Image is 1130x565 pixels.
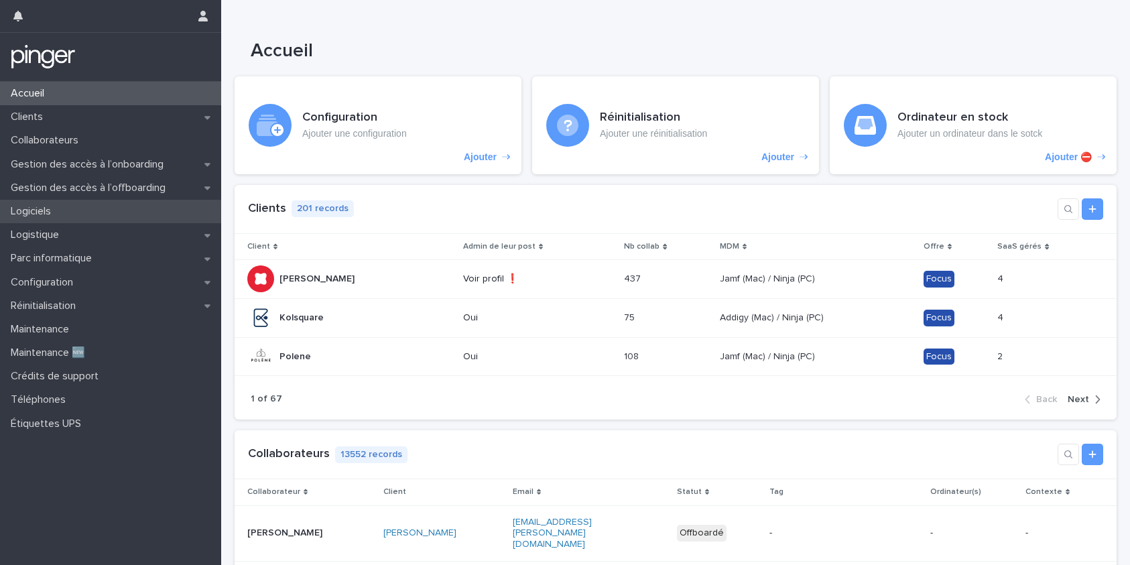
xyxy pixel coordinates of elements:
p: Oui [463,312,575,324]
p: Addigy (Mac) / Ninja (PC) [720,310,826,324]
p: Logiciels [5,205,62,218]
h3: Ordinateur en stock [897,111,1042,125]
p: Offre [924,239,944,254]
h3: Réinitialisation [600,111,707,125]
p: Kolsquare [279,310,326,324]
p: Gestion des accès à l’onboarding [5,158,174,171]
p: - [1025,527,1104,539]
p: Ajouter une configuration [302,128,407,139]
a: Ajouter [532,76,819,174]
a: Ajouter [235,76,521,174]
p: 75 [624,310,637,324]
p: 1 of 67 [251,393,282,405]
p: Étiquettes UPS [5,418,92,430]
p: Gestion des accès à l’offboarding [5,182,176,194]
p: Client [383,485,406,499]
p: Email [513,485,533,499]
button: Back [1025,393,1062,405]
p: 4 [997,271,1006,285]
p: Clients [5,111,54,123]
h3: Configuration [302,111,407,125]
img: mTgBEunGTSyRkCgitkcU [11,44,76,70]
p: Ordinateur(s) [930,485,981,499]
p: Téléphones [5,393,76,406]
p: 4 [997,310,1006,324]
span: Back [1036,395,1057,404]
p: Oui [463,351,575,363]
p: - [769,527,865,539]
a: Add new record [1082,444,1103,465]
p: Ajouter [761,151,794,163]
p: Voir profil ❗ [463,273,575,285]
p: 201 records [292,200,354,217]
p: Logistique [5,229,70,241]
div: Focus [924,271,954,288]
p: Tag [769,485,783,499]
a: Clients [248,202,286,214]
a: Collaborateurs [248,448,330,460]
span: Next [1068,395,1089,404]
p: Statut [677,485,702,499]
p: Ajouter ⛔️ [1045,151,1092,163]
p: Jamf (Mac) / Ninja (PC) [720,271,818,285]
div: Focus [924,349,954,365]
tr: [PERSON_NAME][PERSON_NAME] [PERSON_NAME] [EMAIL_ADDRESS][PERSON_NAME][DOMAIN_NAME]Offboardé--- [235,505,1117,561]
p: Maintenance 🆕 [5,347,96,359]
p: Maintenance [5,323,80,336]
p: Admin de leur post [463,239,536,254]
p: 2 [997,349,1005,363]
div: Focus [924,310,954,326]
p: 108 [624,349,641,363]
a: Ajouter ⛔️ [830,76,1117,174]
p: Polene [279,349,314,363]
tr: PolenePolene Oui108108 Jamf (Mac) / Ninja (PC)Jamf (Mac) / Ninja (PC) Focus22 [235,337,1117,376]
p: Ajouter un ordinateur dans le sotck [897,128,1042,139]
tr: KolsquareKolsquare Oui7575 Addigy (Mac) / Ninja (PC)Addigy (Mac) / Ninja (PC) Focus44 [235,298,1117,337]
p: 13552 records [335,446,407,463]
a: [PERSON_NAME] [383,527,456,539]
p: Crédits de support [5,370,109,383]
p: Configuration [5,276,84,289]
div: Offboardé [677,525,727,542]
p: Collaborateurs [5,134,89,147]
p: Accueil [5,87,55,100]
p: Parc informatique [5,252,103,265]
p: 437 [624,271,643,285]
p: Contexte [1025,485,1062,499]
p: Réinitialisation [5,300,86,312]
p: - [930,527,1015,539]
p: Collaborateur [247,485,300,499]
p: SaaS gérés [997,239,1042,254]
a: Add new record [1082,198,1103,220]
p: Ajouter une réinitialisation [600,128,707,139]
p: [PERSON_NAME] [247,525,325,539]
tr: [PERSON_NAME][PERSON_NAME] Voir profil ❗437437 Jamf (Mac) / Ninja (PC)Jamf (Mac) / Ninja (PC) Foc... [235,259,1117,298]
h1: Accueil [251,40,903,63]
p: Ajouter [464,151,497,163]
p: Nb collab [624,239,660,254]
p: Jamf (Mac) / Ninja (PC) [720,349,818,363]
a: [EMAIL_ADDRESS][PERSON_NAME][DOMAIN_NAME] [513,517,592,550]
p: [PERSON_NAME] [279,271,357,285]
button: Next [1062,393,1101,405]
p: MDM [720,239,739,254]
p: Client [247,239,270,254]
